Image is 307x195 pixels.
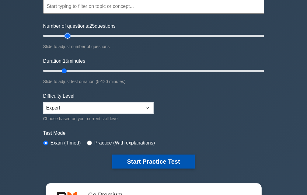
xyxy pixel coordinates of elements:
span: 25 [89,23,95,29]
label: Practice (With explanations) [94,139,155,147]
div: Slide to adjust number of questions [43,43,264,50]
label: Number of questions: questions [43,23,116,30]
button: Start Practice Test [112,155,194,169]
label: Duration: minutes [43,57,85,65]
label: Test Mode [43,130,264,137]
div: Choose based on your current skill level [43,115,154,122]
span: 15 [63,58,68,64]
label: Exam (Timed) [51,139,81,147]
label: Difficulty Level [43,92,75,100]
div: Slide to adjust test duration (5-120 minutes) [43,78,264,85]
